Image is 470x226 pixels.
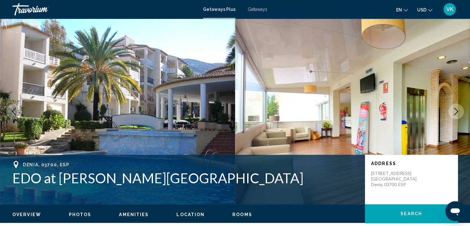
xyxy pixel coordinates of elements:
[119,212,149,217] button: Amenities
[12,212,41,217] span: Overview
[6,104,22,119] button: Previous image
[12,170,359,186] h1: EDO at [PERSON_NAME][GEOGRAPHIC_DATA]
[396,7,402,12] span: en
[23,162,70,167] span: Denia, 03700, ESP
[365,204,458,223] button: Search
[396,5,408,14] button: Change language
[448,104,464,119] button: Next image
[417,7,426,12] span: USD
[232,212,252,217] span: Rooms
[12,212,41,217] button: Overview
[119,212,149,217] span: Amenities
[248,7,267,12] a: Getaways
[445,201,465,221] iframe: Кнопка запуска окна обмена сообщениями
[176,212,205,217] span: Location
[12,3,197,15] a: Travorium
[442,3,458,16] button: User Menu
[371,161,451,166] p: Address
[400,211,422,216] span: Search
[232,212,252,217] button: Rooms
[69,212,91,217] button: Photos
[203,7,235,12] a: Getaways Plus
[417,5,432,14] button: Change currency
[371,171,421,187] p: [STREET_ADDRESS] [GEOGRAPHIC_DATA] Denia, 03700, ESP
[446,6,453,12] span: VK
[69,212,91,217] span: Photos
[176,212,205,217] button: Location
